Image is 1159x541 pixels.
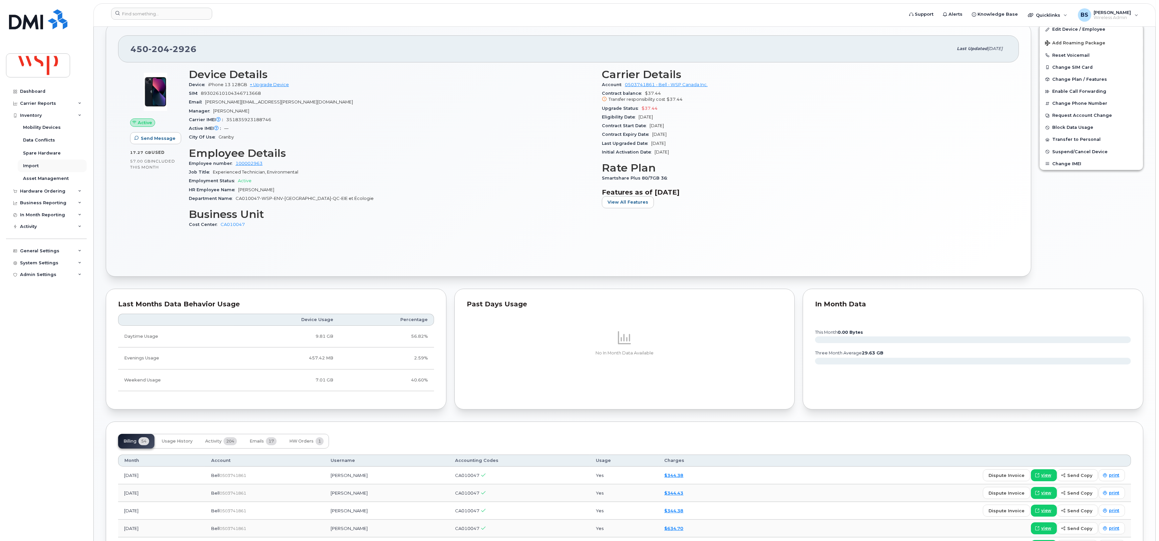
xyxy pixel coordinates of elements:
button: send copy [1057,522,1098,534]
span: View All Features [608,199,648,205]
span: Job Title [189,170,213,175]
span: Employment Status [189,178,238,183]
span: Wireless Admin [1094,15,1131,20]
div: In Month Data [815,301,1131,308]
span: send copy [1067,490,1092,496]
button: Change SIM Card [1040,61,1143,73]
input: Find something... [111,8,212,20]
span: Eligibility Date [602,114,639,119]
td: Yes [590,467,659,484]
span: BS [1081,11,1088,19]
div: Brian Scott [1073,8,1143,22]
span: 0503741861 [220,508,246,513]
td: [PERSON_NAME] [325,502,449,520]
td: Yes [590,484,659,502]
span: Active [138,119,152,126]
th: Device Usage [234,314,339,326]
span: send copy [1067,525,1092,532]
td: Yes [590,520,659,537]
th: Charges [659,455,740,467]
button: send copy [1057,505,1098,517]
text: this month [815,330,863,335]
th: Account [205,455,325,467]
span: Activity [205,439,222,444]
button: Request Account Change [1040,109,1143,121]
span: 17 [266,437,277,445]
span: 89302610104346713668 [201,91,261,96]
span: Granby [219,134,234,140]
span: print [1109,472,1119,478]
td: [DATE] [118,502,205,520]
span: HR Employee Name [189,187,238,192]
span: 1 [316,437,324,445]
span: CA010047-WSP-ENV-[GEOGRAPHIC_DATA]-QC-EIE et Écologie [236,196,374,201]
td: Daytime Usage [118,326,234,347]
span: CA010047 [455,490,480,496]
span: Contract Expiry Date [602,132,652,137]
span: SIM [189,91,201,96]
h3: Business Unit [189,208,594,220]
th: Percentage [339,314,434,326]
img: image20231002-3703462-1ig824h.jpeg [135,72,175,112]
span: 17.27 GB [130,150,151,155]
span: [PERSON_NAME][EMAIL_ADDRESS][PERSON_NAME][DOMAIN_NAME] [205,99,353,104]
a: 0503741861 - Bell - WSP Canada Inc. [625,82,708,87]
button: dispute invoice [983,505,1030,517]
button: Enable Call Forwarding [1040,85,1143,97]
span: view [1041,508,1051,514]
span: iPhone 13 128GB [208,82,247,87]
a: print [1099,505,1125,517]
span: send copy [1067,508,1092,514]
span: send copy [1067,472,1092,479]
div: Past Days Usage [467,301,783,308]
td: Weekend Usage [118,369,234,391]
a: print [1099,469,1125,481]
button: Change IMEI [1040,158,1143,170]
th: Month [118,455,205,467]
span: 204 [224,437,237,445]
td: Evenings Usage [118,347,234,369]
td: [PERSON_NAME] [325,520,449,537]
span: [DATE] [652,132,667,137]
span: $37.44 [642,106,658,111]
span: view [1041,525,1051,531]
td: [PERSON_NAME] [325,467,449,484]
span: [DATE] [651,141,666,146]
span: Support [915,11,933,18]
a: Support [904,8,938,21]
td: [DATE] [118,520,205,537]
span: Manager [189,108,213,113]
span: [DATE] [655,150,669,155]
span: 0503741861 [220,491,246,496]
td: [DATE] [118,484,205,502]
a: CA010047 [221,222,245,227]
span: Knowledge Base [978,11,1018,18]
span: Usage History [162,439,192,444]
button: dispute invoice [983,469,1030,481]
a: view [1031,505,1057,517]
span: included this month [130,159,175,170]
a: $344.43 [665,490,684,496]
span: Bell [211,490,220,496]
span: Experienced Technician, Environmental [213,170,298,175]
td: [DATE] [118,467,205,484]
div: Last Months Data Behavior Usage [118,301,434,308]
span: CA010047 [455,526,480,531]
span: Last Upgraded Date [602,141,651,146]
span: 204 [148,44,169,54]
span: CA010047 [455,508,480,513]
span: 57.00 GB [130,159,151,164]
a: $344.38 [665,508,684,513]
span: [DATE] [650,123,664,128]
span: print [1109,490,1119,496]
span: [PERSON_NAME] [213,108,249,113]
h3: Device Details [189,68,594,80]
span: Add Roaming Package [1045,40,1105,47]
tr: Friday from 6:00pm to Monday 8:00am [118,369,434,391]
a: Edit Device / Employee [1040,23,1143,35]
a: view [1031,522,1057,534]
a: Alerts [938,8,967,21]
a: $344.38 [665,473,684,478]
td: 7.01 GB [234,369,339,391]
span: 2926 [169,44,197,54]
